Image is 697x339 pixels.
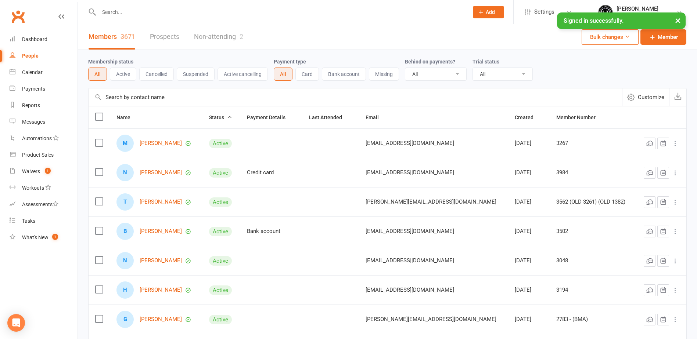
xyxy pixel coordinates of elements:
[556,140,628,146] div: 3267
[658,33,678,41] span: Member
[247,169,296,176] div: Credit card
[140,258,182,264] a: [PERSON_NAME]
[10,196,78,213] a: Assessments
[22,168,40,174] div: Waivers
[140,287,182,293] a: [PERSON_NAME]
[640,29,686,45] a: Member
[140,228,182,234] a: [PERSON_NAME]
[194,24,243,50] a: Non-attending2
[140,199,182,205] a: [PERSON_NAME]
[515,228,543,234] div: [DATE]
[405,59,455,65] label: Behind on payments?
[89,88,622,106] input: Search by contact name
[247,114,294,120] span: Payment Details
[473,59,499,65] label: Trial status
[110,68,136,81] button: Active
[10,163,78,180] a: Waivers 1
[556,169,628,176] div: 3984
[22,119,45,125] div: Messages
[52,234,58,240] span: 1
[209,256,232,266] div: Active
[671,12,685,28] button: ×
[369,68,399,81] button: Missing
[209,315,232,324] div: Active
[564,17,624,24] span: Signed in successfully.
[366,136,454,150] span: [EMAIL_ADDRESS][DOMAIN_NAME]
[515,287,543,293] div: [DATE]
[116,193,134,211] div: T
[295,68,319,81] button: Card
[22,102,40,108] div: Reports
[638,93,664,102] span: Customize
[22,69,43,75] div: Calendar
[515,316,543,322] div: [DATE]
[209,114,232,120] span: Status
[366,224,454,238] span: [EMAIL_ADDRESS][DOMAIN_NAME]
[309,113,350,122] button: Last Attended
[556,114,604,120] span: Member Number
[515,114,542,120] span: Created
[150,24,179,50] a: Prospects
[556,113,604,122] button: Member Number
[140,169,182,176] a: [PERSON_NAME]
[9,7,27,26] a: Clubworx
[366,254,454,267] span: [EMAIL_ADDRESS][DOMAIN_NAME]
[116,164,134,181] div: N
[116,252,134,269] div: N
[88,59,133,65] label: Membership status
[140,316,182,322] a: [PERSON_NAME]
[22,53,39,59] div: People
[22,185,44,191] div: Workouts
[209,113,232,122] button: Status
[366,165,454,179] span: [EMAIL_ADDRESS][DOMAIN_NAME]
[366,195,496,209] span: [PERSON_NAME][EMAIL_ADDRESS][DOMAIN_NAME]
[247,228,296,234] div: Bank account
[121,33,135,40] div: 3671
[45,168,51,174] span: 1
[116,223,134,240] div: B
[622,88,669,106] button: Customize
[116,113,139,122] button: Name
[209,285,232,295] div: Active
[515,169,543,176] div: [DATE]
[617,12,658,19] div: Black Iron Gym
[309,114,350,120] span: Last Attended
[22,86,45,92] div: Payments
[473,6,504,18] button: Add
[10,48,78,64] a: People
[22,152,54,158] div: Product Sales
[22,218,35,224] div: Tasks
[10,114,78,130] a: Messages
[10,213,78,229] a: Tasks
[116,311,134,328] div: G
[322,68,366,81] button: Bank account
[209,227,232,236] div: Active
[366,312,496,326] span: [PERSON_NAME][EMAIL_ADDRESS][DOMAIN_NAME]
[88,68,107,81] button: All
[209,197,232,207] div: Active
[556,228,628,234] div: 3502
[366,114,387,120] span: Email
[617,6,658,12] div: [PERSON_NAME]
[177,68,215,81] button: Suspended
[139,68,174,81] button: Cancelled
[366,283,454,297] span: [EMAIL_ADDRESS][DOMAIN_NAME]
[582,29,639,45] button: Bulk changes
[515,199,543,205] div: [DATE]
[22,201,58,207] div: Assessments
[22,135,52,141] div: Automations
[366,113,387,122] button: Email
[598,5,613,19] img: thumb_image1623296242.png
[10,81,78,97] a: Payments
[7,314,25,332] div: Open Intercom Messenger
[240,33,243,40] div: 2
[515,140,543,146] div: [DATE]
[116,114,139,120] span: Name
[218,68,268,81] button: Active cancelling
[89,24,135,50] a: Members3671
[22,234,48,240] div: What's New
[10,130,78,147] a: Automations
[274,59,306,65] label: Payment type
[10,229,78,246] a: What's New1
[10,64,78,81] a: Calendar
